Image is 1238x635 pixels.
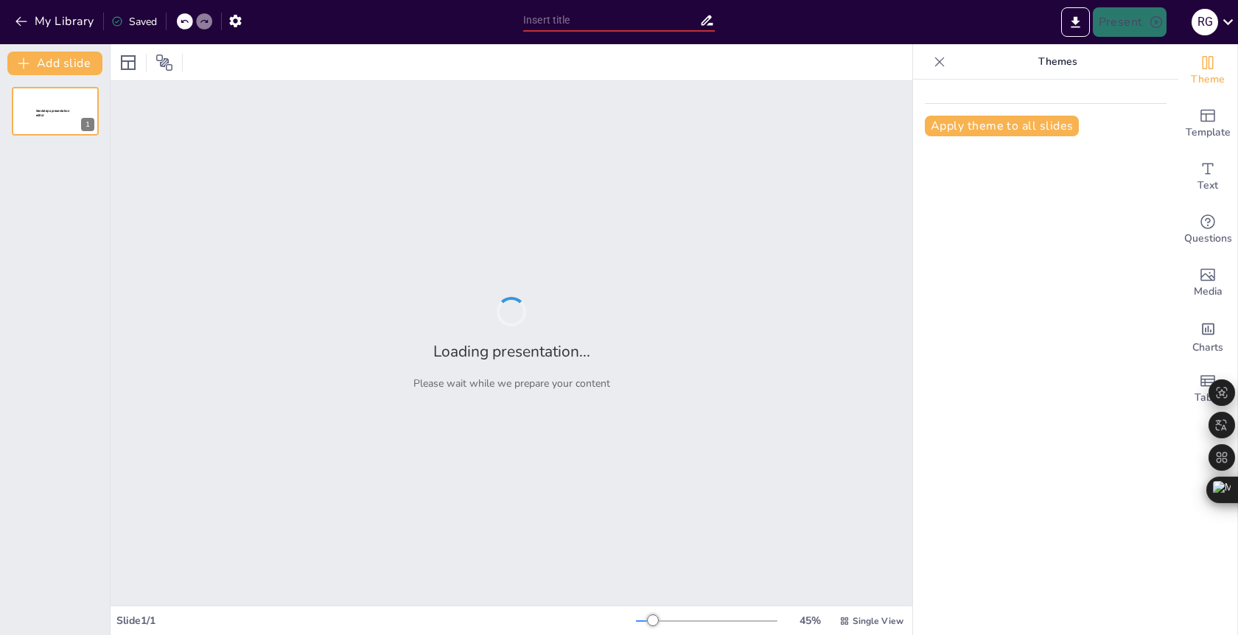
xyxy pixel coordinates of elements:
button: Export to PowerPoint [1061,7,1090,37]
span: Template [1186,124,1231,141]
div: Get real-time input from your audience [1178,203,1237,256]
span: Position [155,54,173,71]
p: Please wait while we prepare your content [413,376,610,390]
span: Charts [1192,340,1223,356]
span: Sendsteps presentation editor [36,109,69,117]
div: R G [1192,9,1218,35]
button: R G [1192,7,1218,37]
div: Add text boxes [1178,150,1237,203]
div: Slide 1 / 1 [116,614,636,628]
div: 1 [81,118,94,131]
span: Theme [1191,71,1225,88]
div: Add ready made slides [1178,97,1237,150]
span: Questions [1184,231,1232,247]
button: My Library [11,10,100,33]
div: 45 % [792,614,828,628]
input: Insert title [523,10,699,31]
span: Single View [853,615,903,627]
div: Add images, graphics, shapes or video [1178,256,1237,309]
p: Themes [951,44,1164,80]
button: Present [1093,7,1167,37]
button: Add slide [7,52,102,75]
span: Text [1197,178,1218,194]
div: Add a table [1178,362,1237,415]
button: Apply theme to all slides [925,116,1079,136]
h2: Loading presentation... [433,341,590,362]
div: Add charts and graphs [1178,309,1237,362]
div: Saved [111,15,157,29]
div: 1 [12,87,99,136]
div: Layout [116,51,140,74]
div: Change the overall theme [1178,44,1237,97]
span: Table [1195,390,1221,406]
span: Media [1194,284,1223,300]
